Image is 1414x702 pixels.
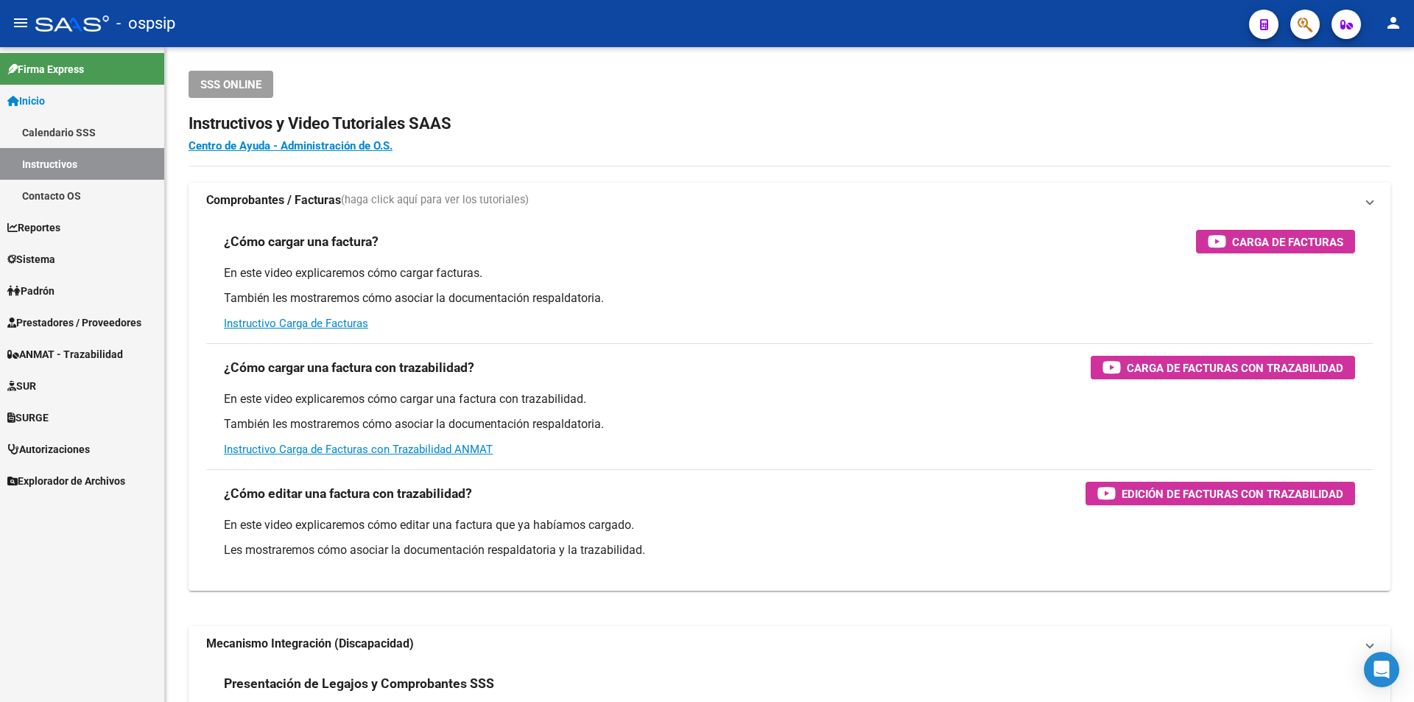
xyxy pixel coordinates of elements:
[206,636,414,652] strong: Mecanismo Integración (Discapacidad)
[224,231,379,252] h3: ¿Cómo cargar una factura?
[12,14,29,32] mat-icon: menu
[224,542,1355,558] p: Les mostraremos cómo asociar la documentación respaldatoria y la trazabilidad.
[224,265,1355,281] p: En este video explicaremos cómo cargar facturas.
[189,626,1390,661] mat-expansion-panel-header: Mecanismo Integración (Discapacidad)
[189,139,393,152] a: Centro de Ayuda - Administración de O.S.
[224,391,1355,407] p: En este video explicaremos cómo cargar una factura con trazabilidad.
[1385,14,1402,32] mat-icon: person
[200,78,261,91] span: SSS ONLINE
[224,357,474,378] h3: ¿Cómo cargar una factura con trazabilidad?
[7,473,125,489] span: Explorador de Archivos
[1122,485,1343,503] span: Edición de Facturas con Trazabilidad
[116,7,175,40] span: - ospsip
[7,346,123,362] span: ANMAT - Trazabilidad
[7,93,45,109] span: Inicio
[1364,652,1399,687] div: Open Intercom Messenger
[7,251,55,267] span: Sistema
[224,673,494,694] h3: Presentación de Legajos y Comprobantes SSS
[7,441,90,457] span: Autorizaciones
[189,110,1390,138] h2: Instructivos y Video Tutoriales SAAS
[189,71,273,98] button: SSS ONLINE
[224,443,493,456] a: Instructivo Carga de Facturas con Trazabilidad ANMAT
[7,315,141,331] span: Prestadores / Proveedores
[7,410,49,426] span: SURGE
[206,192,341,208] strong: Comprobantes / Facturas
[7,61,84,77] span: Firma Express
[189,218,1390,591] div: Comprobantes / Facturas(haga click aquí para ver los tutoriales)
[224,416,1355,432] p: También les mostraremos cómo asociar la documentación respaldatoria.
[1232,233,1343,251] span: Carga de Facturas
[7,378,36,394] span: SUR
[7,220,60,236] span: Reportes
[7,283,54,299] span: Padrón
[341,192,529,208] span: (haga click aquí para ver los tutoriales)
[224,483,472,504] h3: ¿Cómo editar una factura con trazabilidad?
[224,290,1355,306] p: También les mostraremos cómo asociar la documentación respaldatoria.
[1127,359,1343,377] span: Carga de Facturas con Trazabilidad
[1091,356,1355,379] button: Carga de Facturas con Trazabilidad
[224,517,1355,533] p: En este video explicaremos cómo editar una factura que ya habíamos cargado.
[189,183,1390,218] mat-expansion-panel-header: Comprobantes / Facturas(haga click aquí para ver los tutoriales)
[1196,230,1355,253] button: Carga de Facturas
[224,317,368,330] a: Instructivo Carga de Facturas
[1086,482,1355,505] button: Edición de Facturas con Trazabilidad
